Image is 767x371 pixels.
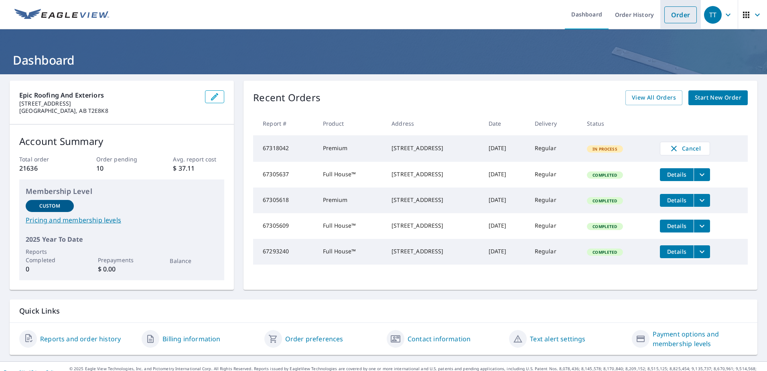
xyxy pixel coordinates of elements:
[26,215,218,225] a: Pricing and membership levels
[528,188,580,213] td: Regular
[253,135,316,162] td: 67318042
[665,171,689,178] span: Details
[253,162,316,188] td: 67305637
[19,155,71,163] p: Total order
[528,239,580,265] td: Regular
[19,163,71,173] p: 21636
[588,172,622,178] span: Completed
[688,90,748,105] a: Start New Order
[528,112,580,135] th: Delivery
[19,107,199,114] p: [GEOGRAPHIC_DATA], AB T2E8K8
[40,334,121,344] a: Reports and order history
[660,142,710,155] button: Cancel
[408,334,471,344] a: Contact information
[694,220,710,232] button: filesDropdownBtn-67305609
[96,155,148,163] p: Order pending
[39,202,60,210] p: Custom
[482,213,528,239] td: [DATE]
[253,90,321,105] p: Recent Orders
[317,213,386,239] td: Full House™
[26,264,74,274] p: 0
[653,329,748,349] a: Payment options and membership levels
[528,135,580,162] td: Regular
[317,162,386,188] td: Full House™
[317,188,386,213] td: Premium
[482,162,528,188] td: [DATE]
[664,6,697,23] a: Order
[530,334,585,344] a: Text alert settings
[668,144,702,153] span: Cancel
[96,163,148,173] p: 10
[98,256,146,264] p: Prepayments
[19,306,748,316] p: Quick Links
[392,222,476,230] div: [STREET_ADDRESS]
[580,112,653,135] th: Status
[660,194,694,207] button: detailsBtn-67305618
[253,239,316,265] td: 67293240
[660,220,694,232] button: detailsBtn-67305609
[588,146,622,152] span: In Process
[704,6,722,24] div: TT
[253,213,316,239] td: 67305609
[482,239,528,265] td: [DATE]
[385,112,482,135] th: Address
[253,112,316,135] th: Report #
[19,134,224,149] p: Account Summary
[665,196,689,204] span: Details
[10,52,757,68] h1: Dashboard
[170,257,218,265] p: Balance
[162,334,220,344] a: Billing information
[317,135,386,162] td: Premium
[528,162,580,188] td: Regular
[392,247,476,255] div: [STREET_ADDRESS]
[19,90,199,100] p: Epic Roofing and Exteriors
[19,100,199,107] p: [STREET_ADDRESS]
[482,112,528,135] th: Date
[695,93,741,103] span: Start New Order
[26,186,218,197] p: Membership Level
[694,168,710,181] button: filesDropdownBtn-67305637
[632,93,676,103] span: View All Orders
[482,188,528,213] td: [DATE]
[14,9,109,21] img: EV Logo
[660,245,694,258] button: detailsBtn-67293240
[173,155,224,163] p: Avg. report cost
[660,168,694,181] button: detailsBtn-67305637
[588,224,622,229] span: Completed
[694,245,710,258] button: filesDropdownBtn-67293240
[588,198,622,204] span: Completed
[392,170,476,178] div: [STREET_ADDRESS]
[317,239,386,265] td: Full House™
[285,334,343,344] a: Order preferences
[665,222,689,230] span: Details
[528,213,580,239] td: Regular
[694,194,710,207] button: filesDropdownBtn-67305618
[98,264,146,274] p: $ 0.00
[392,196,476,204] div: [STREET_ADDRESS]
[253,188,316,213] td: 67305618
[173,163,224,173] p: $ 37.11
[625,90,682,105] a: View All Orders
[26,247,74,264] p: Reports Completed
[26,234,218,244] p: 2025 Year To Date
[482,135,528,162] td: [DATE]
[665,248,689,255] span: Details
[317,112,386,135] th: Product
[392,144,476,152] div: [STREET_ADDRESS]
[588,249,622,255] span: Completed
